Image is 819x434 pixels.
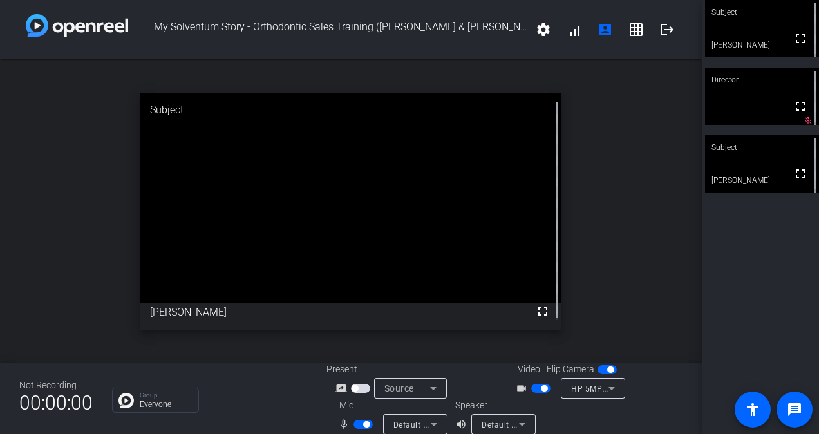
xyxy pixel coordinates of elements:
[705,68,819,92] div: Director
[455,399,532,412] div: Speaker
[559,14,590,45] button: signal_cellular_alt
[140,392,192,399] p: Group
[326,363,455,376] div: Present
[793,31,808,46] mat-icon: fullscreen
[455,417,471,432] mat-icon: volume_up
[118,393,134,408] img: Chat Icon
[705,135,819,160] div: Subject
[140,93,561,127] div: Subject
[516,381,531,396] mat-icon: videocam_outline
[536,22,551,37] mat-icon: settings
[19,379,93,392] div: Not Recording
[128,14,528,45] span: My Solventum Story - Orthodontic Sales Training ([PERSON_NAME] & [PERSON_NAME])
[326,399,455,412] div: Mic
[547,363,594,376] span: Flip Camera
[787,402,802,417] mat-icon: message
[19,387,93,419] span: 00:00:00
[140,401,192,408] p: Everyone
[571,383,682,393] span: HP 5MP Camera (05c8:0613)
[335,381,351,396] mat-icon: screen_share_outline
[598,22,613,37] mat-icon: account_box
[535,303,551,319] mat-icon: fullscreen
[793,99,808,114] mat-icon: fullscreen
[338,417,353,432] mat-icon: mic_none
[659,22,675,37] mat-icon: logout
[482,419,621,429] span: Default - Speakers (Realtek(R) Audio)
[518,363,540,376] span: Video
[793,166,808,182] mat-icon: fullscreen
[26,14,128,37] img: white-gradient.svg
[745,402,760,417] mat-icon: accessibility
[628,22,644,37] mat-icon: grid_on
[384,383,414,393] span: Source
[393,419,543,429] span: Default - Microphone (Realtek(R) Audio)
